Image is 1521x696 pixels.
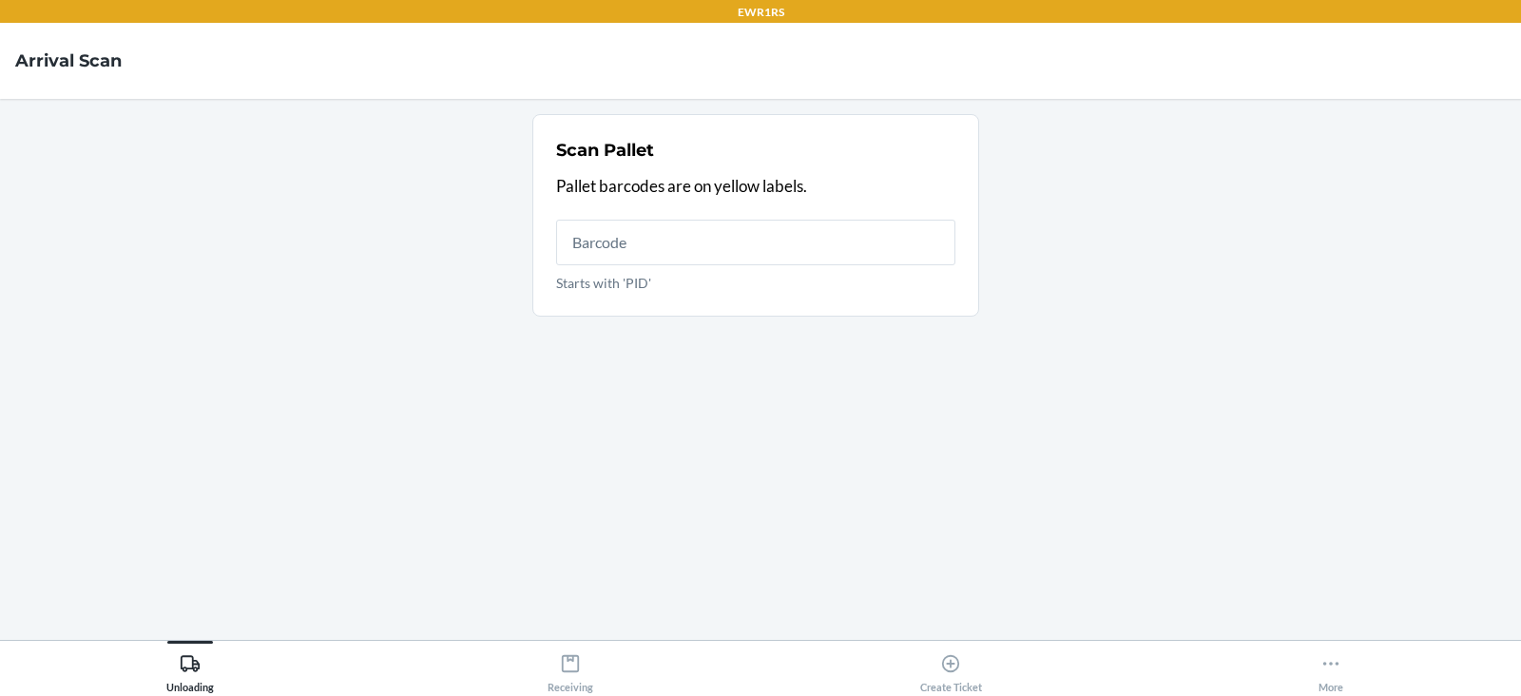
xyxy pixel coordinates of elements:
p: Pallet barcodes are on yellow labels. [556,174,955,199]
h2: Scan Pallet [556,138,654,163]
button: Create Ticket [760,641,1141,693]
button: Receiving [380,641,760,693]
p: Starts with 'PID' [556,273,955,293]
h4: Arrival Scan [15,48,122,73]
div: More [1319,646,1343,693]
button: More [1141,641,1521,693]
input: Starts with 'PID' [556,220,955,265]
div: Unloading [166,646,214,693]
div: Create Ticket [920,646,982,693]
p: EWR1RS [738,4,784,21]
div: Receiving [548,646,593,693]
